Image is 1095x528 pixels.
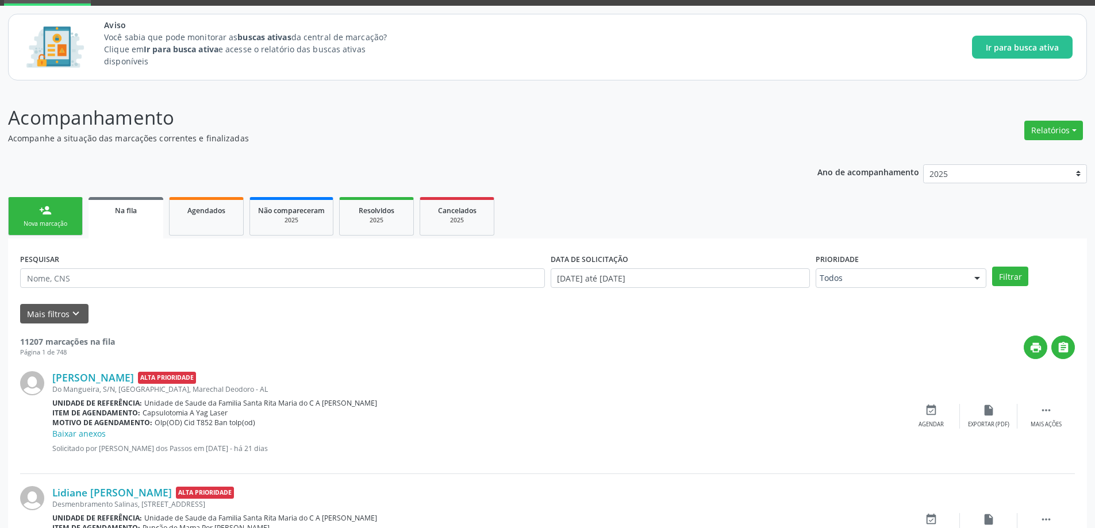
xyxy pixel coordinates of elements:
div: 2025 [258,216,325,225]
i:  [1040,404,1052,417]
p: Ano de acompanhamento [817,164,919,179]
label: PESQUISAR [20,250,59,268]
div: 2025 [348,216,405,225]
img: Imagem de CalloutCard [22,21,88,73]
input: Nome, CNS [20,268,545,288]
button:  [1051,336,1075,359]
input: Selecione um intervalo [551,268,810,288]
button: print [1024,336,1047,359]
button: Mais filtroskeyboard_arrow_down [20,304,89,324]
i:  [1057,341,1070,354]
div: Nova marcação [17,219,74,228]
img: img [20,486,44,510]
div: Mais ações [1031,421,1062,429]
strong: 11207 marcações na fila [20,336,115,347]
div: Página 1 de 748 [20,348,115,357]
a: Baixar anexos [52,428,106,439]
span: Unidade de Saude da Familia Santa Rita Maria do C A [PERSON_NAME] [144,398,377,408]
span: Cancelados [438,206,477,215]
button: Relatórios [1024,121,1083,140]
span: Capsulotomia A Yag Laser [143,408,228,418]
button: Ir para busca ativa [972,36,1073,59]
span: Aviso [104,19,408,31]
strong: buscas ativas [237,32,291,43]
span: Unidade de Saude da Familia Santa Rita Maria do C A [PERSON_NAME] [144,513,377,523]
i: insert_drive_file [982,404,995,417]
i: print [1029,341,1042,354]
div: Exportar (PDF) [968,421,1009,429]
span: Alta Prioridade [176,487,234,499]
p: Você sabia que pode monitorar as da central de marcação? Clique em e acesse o relatório das busca... [104,31,408,67]
div: person_add [39,204,52,217]
i: event_available [925,513,938,526]
span: Olp(OD) Cid T852 Ban tolp(od) [155,418,255,427]
i:  [1040,513,1052,526]
p: Acompanhamento [8,103,763,132]
p: Acompanhe a situação das marcações correntes e finalizadas [8,132,763,144]
div: Desmenbramento Salinas, [STREET_ADDRESS] [52,499,902,509]
button: Filtrar [992,267,1028,286]
b: Motivo de agendamento: [52,418,152,427]
b: Unidade de referência: [52,513,142,523]
span: Na fila [115,206,137,215]
img: img [20,371,44,395]
label: DATA DE SOLICITAÇÃO [551,250,628,268]
span: Alta Prioridade [138,372,196,384]
b: Unidade de referência: [52,398,142,408]
b: Item de agendamento: [52,408,140,418]
div: Do Mangueira, S/N, [GEOGRAPHIC_DATA], Marechal Deodoro - AL [52,384,902,394]
a: [PERSON_NAME] [52,371,134,384]
i: insert_drive_file [982,513,995,526]
a: Lidiane [PERSON_NAME] [52,486,172,499]
p: Solicitado por [PERSON_NAME] dos Passos em [DATE] - há 21 dias [52,444,902,453]
i: event_available [925,404,938,417]
i: keyboard_arrow_down [70,307,82,320]
span: Todos [820,272,963,284]
span: Ir para busca ativa [986,41,1059,53]
span: Não compareceram [258,206,325,215]
div: Agendar [919,421,944,429]
div: 2025 [428,216,486,225]
label: Prioridade [816,250,859,268]
span: Resolvidos [359,206,394,215]
strong: Ir para busca ativa [144,44,218,55]
span: Agendados [187,206,225,215]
